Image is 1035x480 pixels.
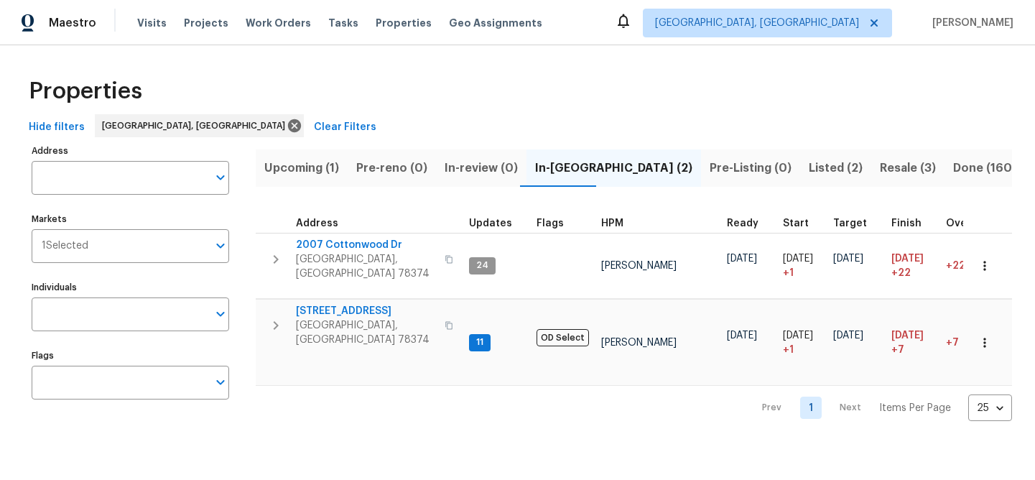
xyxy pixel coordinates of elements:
[748,394,1012,421] nav: Pagination Navigation
[445,158,518,178] span: In-review (0)
[727,331,757,341] span: [DATE]
[601,338,677,348] span: [PERSON_NAME]
[49,16,96,30] span: Maestro
[886,233,940,299] td: Scheduled to finish 22 day(s) late
[783,254,813,264] span: [DATE]
[727,218,758,229] span: Ready
[32,147,229,155] label: Address
[210,372,231,392] button: Open
[891,218,934,229] div: Projected renovation finish date
[328,18,358,28] span: Tasks
[296,318,436,347] span: [GEOGRAPHIC_DATA], [GEOGRAPHIC_DATA] 78374
[891,218,922,229] span: Finish
[42,240,88,252] span: 1 Selected
[940,233,1002,299] td: 22 day(s) past target finish date
[601,218,623,229] span: HPM
[32,351,229,360] label: Flags
[29,84,142,98] span: Properties
[23,114,90,141] button: Hide filters
[891,266,911,280] span: +22
[314,119,376,137] span: Clear Filters
[783,266,794,280] span: + 1
[102,119,291,133] span: [GEOGRAPHIC_DATA], [GEOGRAPHIC_DATA]
[783,331,813,341] span: [DATE]
[968,389,1012,427] div: 25
[470,259,494,272] span: 24
[783,343,794,357] span: + 1
[891,331,924,341] span: [DATE]
[727,254,757,264] span: [DATE]
[946,218,996,229] div: Days past target finish date
[777,233,827,299] td: Project started 1 days late
[601,261,677,271] span: [PERSON_NAME]
[946,338,959,348] span: +7
[833,254,863,264] span: [DATE]
[537,218,564,229] span: Flags
[833,218,880,229] div: Target renovation project end date
[296,304,436,318] span: [STREET_ADDRESS]
[833,218,867,229] span: Target
[879,401,951,415] p: Items Per Page
[470,336,489,349] span: 11
[953,158,1016,178] span: Done (160)
[833,331,863,341] span: [DATE]
[356,158,427,178] span: Pre-reno (0)
[886,300,940,386] td: Scheduled to finish 7 day(s) late
[95,114,304,137] div: [GEOGRAPHIC_DATA], [GEOGRAPHIC_DATA]
[535,158,692,178] span: In-[GEOGRAPHIC_DATA] (2)
[184,16,228,30] span: Projects
[296,238,436,252] span: 2007 Cottonwood Dr
[800,397,822,419] a: Goto page 1
[537,329,589,346] span: OD Select
[376,16,432,30] span: Properties
[246,16,311,30] span: Work Orders
[296,252,436,281] span: [GEOGRAPHIC_DATA], [GEOGRAPHIC_DATA] 78374
[891,343,904,357] span: +7
[783,218,822,229] div: Actual renovation start date
[264,158,339,178] span: Upcoming (1)
[946,261,965,271] span: +22
[940,300,1002,386] td: 7 day(s) past target finish date
[32,215,229,223] label: Markets
[655,16,859,30] span: [GEOGRAPHIC_DATA], [GEOGRAPHIC_DATA]
[296,218,338,229] span: Address
[783,218,809,229] span: Start
[32,283,229,292] label: Individuals
[777,300,827,386] td: Project started 1 days late
[880,158,936,178] span: Resale (3)
[137,16,167,30] span: Visits
[927,16,1013,30] span: [PERSON_NAME]
[710,158,792,178] span: Pre-Listing (0)
[809,158,863,178] span: Listed (2)
[210,167,231,188] button: Open
[449,16,542,30] span: Geo Assignments
[210,236,231,256] button: Open
[946,218,983,229] span: Overall
[29,119,85,137] span: Hide filters
[469,218,512,229] span: Updates
[210,304,231,324] button: Open
[308,114,382,141] button: Clear Filters
[727,218,771,229] div: Earliest renovation start date (first business day after COE or Checkout)
[891,254,924,264] span: [DATE]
